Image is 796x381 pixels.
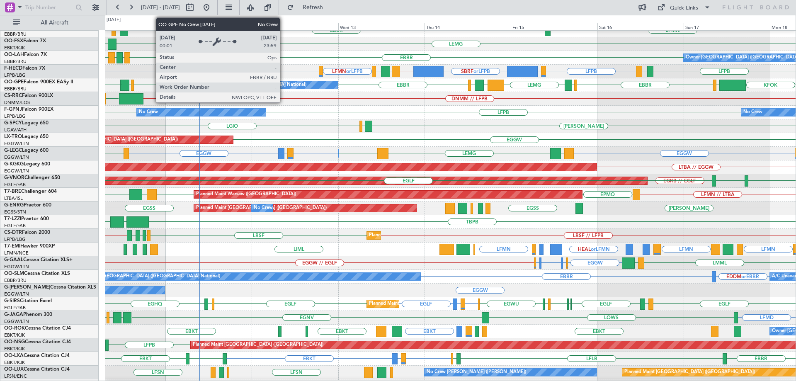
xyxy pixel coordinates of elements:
[4,203,24,208] span: G-ENRG
[4,209,26,215] a: EGSS/STN
[4,285,50,290] span: G-[PERSON_NAME]
[670,4,698,12] div: Quick Links
[4,340,25,345] span: OO-NSG
[597,23,684,30] div: Sat 16
[4,250,29,256] a: LFMN/NCE
[4,257,23,262] span: G-GAAL
[338,23,425,30] div: Wed 13
[4,93,22,98] span: CS-RRC
[4,277,27,284] a: EBBR/BRU
[4,271,70,276] a: OO-SLMCessna Citation XLS
[4,216,21,221] span: T7-LZZI
[141,4,180,11] span: [DATE] - [DATE]
[653,1,715,14] button: Quick Links
[4,189,21,194] span: T7-BRE
[4,66,45,71] a: F-HECDFalcon 7X
[4,121,22,126] span: G-SPCY
[296,5,330,10] span: Refresh
[4,162,50,167] a: G-KGKGLegacy 600
[9,16,90,29] button: All Aircraft
[4,39,23,44] span: OO-FSX
[283,1,333,14] button: Refresh
[79,23,165,30] div: Sun 10
[4,312,23,317] span: G-JAGA
[196,202,327,214] div: Planned Maint [GEOGRAPHIC_DATA] ([GEOGRAPHIC_DATA])
[4,66,22,71] span: F-HECD
[4,367,24,372] span: OO-LUX
[4,367,70,372] a: OO-LUXCessna Citation CJ4
[4,72,26,78] a: LFPB/LBG
[167,79,306,91] div: No Crew [GEOGRAPHIC_DATA] ([GEOGRAPHIC_DATA] National)
[4,141,29,147] a: EGGW/LTN
[369,298,500,310] div: Planned Maint [GEOGRAPHIC_DATA] ([GEOGRAPHIC_DATA])
[511,23,597,30] div: Fri 15
[4,264,29,270] a: EGGW/LTN
[4,257,73,262] a: G-GAALCessna Citation XLS+
[4,189,57,194] a: T7-BREChallenger 604
[4,326,25,331] span: OO-ROK
[4,312,52,317] a: G-JAGAPhenom 300
[4,107,22,112] span: F-GPNJ
[4,298,20,303] span: G-SIRS
[107,17,121,24] div: [DATE]
[22,20,87,26] span: All Aircraft
[4,134,49,139] a: LX-TROLegacy 650
[4,291,29,297] a: EGGW/LTN
[4,346,25,352] a: EBKT/KJK
[4,168,29,174] a: EGGW/LTN
[684,23,770,30] div: Sun 17
[4,162,24,167] span: G-KGKG
[4,332,25,338] a: EBKT/KJK
[4,86,27,92] a: EBBR/BRU
[4,326,71,331] a: OO-ROKCessna Citation CJ4
[4,52,47,57] a: OO-LAHFalcon 7X
[4,318,29,325] a: EGGW/LTN
[139,106,158,119] div: No Crew
[624,366,755,379] div: Planned Maint [GEOGRAPHIC_DATA] ([GEOGRAPHIC_DATA])
[4,58,27,65] a: EBBR/BRU
[4,353,70,358] a: OO-LXACessna Citation CJ4
[743,106,762,119] div: No Crew
[4,31,27,37] a: EBBR/BRU
[4,195,23,201] a: LTBA/ISL
[4,148,22,153] span: G-LEGC
[4,134,22,139] span: LX-TRO
[4,39,46,44] a: OO-FSXFalcon 7X
[4,80,73,85] a: OO-GPEFalcon 900EX EASy II
[4,244,20,249] span: T7-EMI
[254,202,273,214] div: No Crew
[4,99,30,106] a: DNMM/LOS
[4,230,50,235] a: CS-DTRFalcon 2000
[4,298,52,303] a: G-SIRSCitation Excel
[4,223,26,229] a: EGLF/FAB
[369,229,411,242] div: Planned Maint Sofia
[425,23,511,30] div: Thu 14
[4,148,49,153] a: G-LEGCLegacy 600
[4,107,53,112] a: F-GPNJFalcon 900EX
[4,244,55,249] a: T7-EMIHawker 900XP
[4,305,26,311] a: EGLF/FAB
[4,175,60,180] a: G-VNORChallenger 650
[4,340,71,345] a: OO-NSGCessna Citation CJ4
[4,113,26,119] a: LFPB/LBG
[81,270,220,283] div: No Crew [GEOGRAPHIC_DATA] ([GEOGRAPHIC_DATA] National)
[4,373,27,379] a: LFSN/ENC
[4,182,26,188] a: EGLF/FAB
[4,93,53,98] a: CS-RRCFalcon 900LX
[193,339,323,351] div: Planned Maint [GEOGRAPHIC_DATA] ([GEOGRAPHIC_DATA])
[4,285,96,290] a: G-[PERSON_NAME]Cessna Citation XLS
[4,154,29,160] a: EGGW/LTN
[4,353,24,358] span: OO-LXA
[427,366,526,379] div: No Crew [PERSON_NAME] ([PERSON_NAME])
[196,188,296,201] div: Planned Maint Warsaw ([GEOGRAPHIC_DATA])
[165,23,252,30] div: Mon 11
[4,175,24,180] span: G-VNOR
[4,271,24,276] span: OO-SLM
[4,216,49,221] a: T7-LZZIPraetor 600
[4,203,51,208] a: G-ENRGPraetor 600
[4,230,22,235] span: CS-DTR
[4,80,24,85] span: OO-GPE
[41,133,178,146] div: Unplanned Maint [GEOGRAPHIC_DATA] ([GEOGRAPHIC_DATA])
[4,45,25,51] a: EBKT/KJK
[4,121,49,126] a: G-SPCYLegacy 650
